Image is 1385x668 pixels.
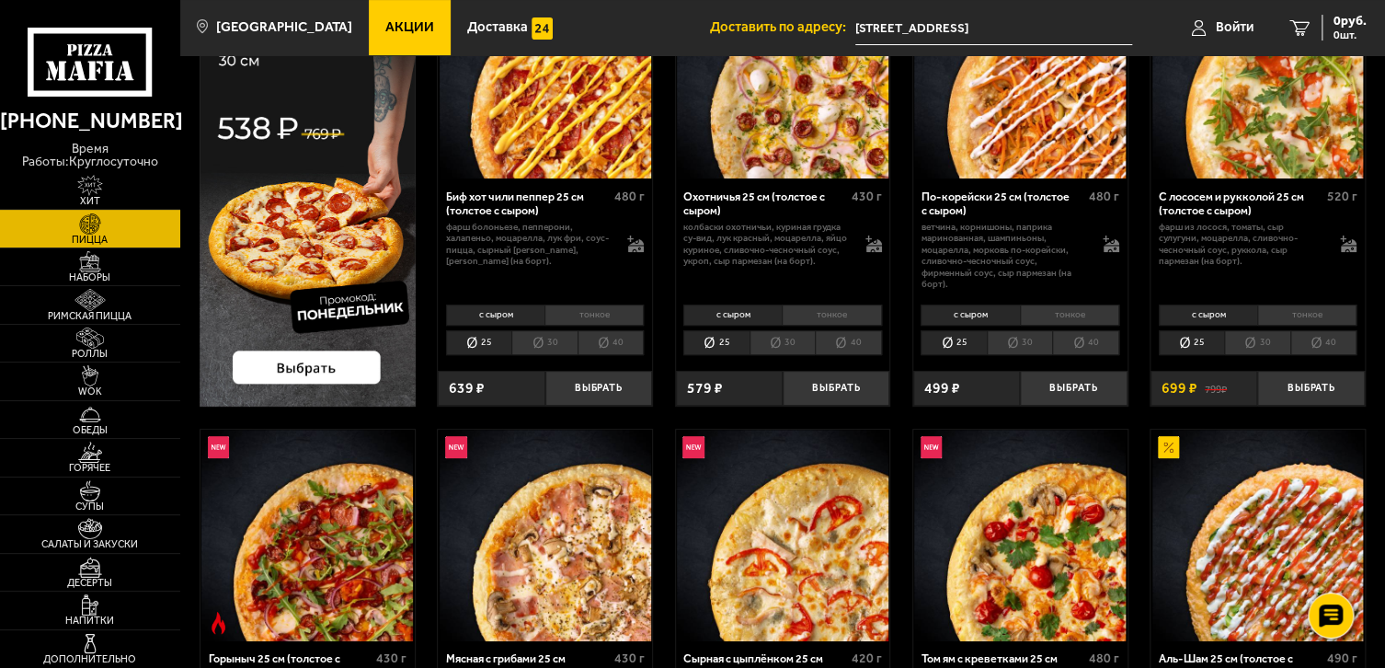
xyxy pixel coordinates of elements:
img: 15daf4d41897b9f0e9f617042186c801.svg [532,17,554,40]
button: Выбрать [1020,371,1127,406]
li: 25 [446,330,512,356]
img: Сырная с цыплёнком 25 см (толстое с сыром) [677,430,888,641]
li: 40 [1052,330,1119,356]
li: тонкое [1020,305,1119,326]
span: Акции [385,20,434,34]
a: АкционныйАль-Шам 25 см (толстое с сыром) [1150,430,1365,641]
img: Новинка [208,436,230,458]
li: 25 [921,330,987,356]
button: Выбрать [1257,371,1364,406]
span: 480 г [1089,651,1119,666]
li: 25 [1159,330,1225,356]
img: Острое блюдо [208,612,230,634]
li: с сыром [683,305,782,326]
li: тонкое [544,305,644,326]
span: 579 ₽ [686,381,722,396]
button: Выбрать [545,371,652,406]
li: с сыром [1159,305,1257,326]
li: 40 [815,330,882,356]
span: 699 ₽ [1162,381,1197,396]
span: 520 г [1326,189,1356,204]
li: 30 [750,330,816,356]
button: Выбрать [783,371,889,406]
div: Охотничья 25 см (толстое с сыром) [683,190,847,217]
span: 430 г [376,651,406,666]
img: Новинка [445,436,467,458]
li: 25 [683,330,750,356]
img: Том ям с креветками 25 см (толстое с сыром) [914,430,1126,641]
a: НовинкаСырная с цыплёнком 25 см (толстое с сыром) [676,430,890,641]
span: 420 г [852,651,882,666]
a: НовинкаТом ям с креветками 25 см (толстое с сыром) [913,430,1127,641]
div: По-корейски 25 см (толстое с сыром) [921,190,1084,217]
img: Горыныч 25 см (толстое с сыром) [201,430,413,641]
p: ветчина, корнишоны, паприка маринованная, шампиньоны, моцарелла, морковь по-корейски, сливочно-че... [921,222,1088,291]
img: Мясная с грибами 25 см (толстое с сыром) [440,430,651,641]
li: 40 [1290,330,1357,356]
span: Доставить по адресу: [710,20,855,34]
span: Доставка [467,20,528,34]
img: Акционный [1158,436,1180,458]
span: 430 г [852,189,882,204]
p: колбаски охотничьи, куриная грудка су-вид, лук красный, моцарелла, яйцо куриное, сливочно-чесночн... [683,222,851,268]
span: Войти [1216,20,1253,34]
span: 430 г [613,651,644,666]
li: 40 [578,330,645,356]
div: Биф хот чили пеппер 25 см (толстое с сыром) [446,190,610,217]
span: 499 ₽ [924,381,960,396]
img: Новинка [921,436,943,458]
div: С лососем и рукколой 25 см (толстое с сыром) [1159,190,1322,217]
span: 490 г [1326,651,1356,666]
p: фарш болоньезе, пепперони, халапеньо, моцарелла, лук фри, соус-пицца, сырный [PERSON_NAME], [PERS... [446,222,613,268]
input: Ваш адрес доставки [855,11,1132,45]
li: 30 [1224,330,1290,356]
s: 799 ₽ [1205,381,1227,396]
span: 0 руб. [1333,15,1367,28]
li: тонкое [1257,305,1356,326]
img: Новинка [682,436,704,458]
span: 480 г [1089,189,1119,204]
li: тонкое [782,305,881,326]
a: НовинкаМясная с грибами 25 см (толстое с сыром) [438,430,652,641]
li: 30 [987,330,1053,356]
span: 480 г [613,189,644,204]
a: НовинкаОстрое блюдоГорыныч 25 см (толстое с сыром) [200,430,415,641]
li: 30 [511,330,578,356]
span: 639 ₽ [449,381,485,396]
span: 0 шт. [1333,29,1367,40]
p: фарш из лосося, томаты, сыр сулугуни, моцарелла, сливочно-чесночный соус, руккола, сыр пармезан (... [1159,222,1326,268]
li: с сыром [921,305,1019,326]
li: с сыром [446,305,544,326]
img: Аль-Шам 25 см (толстое с сыром) [1152,430,1364,641]
span: [GEOGRAPHIC_DATA] [215,20,351,34]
